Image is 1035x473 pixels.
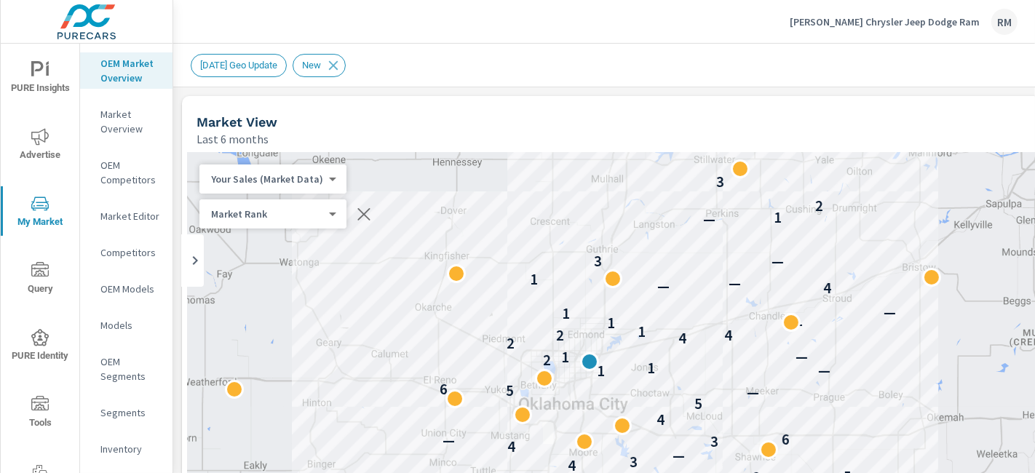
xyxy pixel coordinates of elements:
p: 3 [630,453,638,471]
p: 1 [607,314,615,332]
p: 5 [694,395,702,413]
p: 6 [782,431,790,448]
span: Query [5,262,75,298]
div: OEM Market Overview [80,52,172,89]
p: — [703,210,715,228]
span: Tools [5,396,75,432]
span: PURE Insights [5,61,75,97]
div: Segments [80,402,172,424]
p: 3 [710,433,718,450]
p: — [818,362,830,380]
p: — [772,253,784,270]
span: [DATE] Geo Update [191,60,286,71]
p: 1 [597,362,605,380]
p: — [673,448,685,465]
span: New [293,60,330,71]
p: [PERSON_NAME] Chrysler Jeep Dodge Ram [790,15,980,28]
p: — [443,432,455,450]
p: OEM Segments [100,354,161,383]
p: — [729,275,741,293]
div: Market Editor [80,205,172,227]
p: — [747,384,759,402]
p: 4 [678,330,686,347]
p: OEM Models [100,282,161,296]
p: 1 [530,271,538,288]
p: Last 6 months [197,130,269,148]
p: Segments [100,405,161,420]
p: 5 [506,382,514,400]
p: 4 [823,279,831,297]
div: OEM Segments [80,351,172,387]
p: 1 [774,209,782,226]
p: 2 [815,197,823,215]
p: 4 [507,438,515,456]
p: 6 [440,381,448,398]
div: RM [991,9,1018,35]
div: New [293,54,346,77]
p: Market Editor [100,209,161,223]
div: Your Sales (Market Data) [199,207,335,221]
p: 2 [556,327,564,344]
p: Your Sales (Market Data) [211,172,323,186]
span: Advertise [5,128,75,164]
div: Models [80,314,172,336]
h5: Market View [197,114,277,130]
p: 2 [543,351,551,369]
p: Market Rank [211,207,323,220]
div: Inventory [80,438,172,460]
p: 2 [507,335,515,352]
p: 1 [562,305,570,322]
p: 4 [724,327,732,344]
p: OEM Market Overview [100,56,161,85]
div: Competitors [80,242,172,263]
p: 3 [716,173,724,191]
p: — [884,304,896,322]
p: — [657,278,670,295]
p: — [796,349,808,366]
p: OEM Competitors [100,158,161,187]
div: OEM Competitors [80,154,172,191]
span: PURE Identity [5,329,75,365]
p: Models [100,318,161,333]
p: Competitors [100,245,161,260]
p: Inventory [100,442,161,456]
div: OEM Models [80,278,172,300]
p: 1 [647,359,655,377]
p: 1 [638,322,646,340]
p: 3 [594,253,602,270]
div: Market Overview [80,103,172,140]
div: Your Sales (Market Data) [199,172,335,186]
p: 1 [561,349,569,366]
p: — [790,316,803,333]
span: My Market [5,195,75,231]
p: 4 [657,411,665,429]
p: Market Overview [100,107,161,136]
